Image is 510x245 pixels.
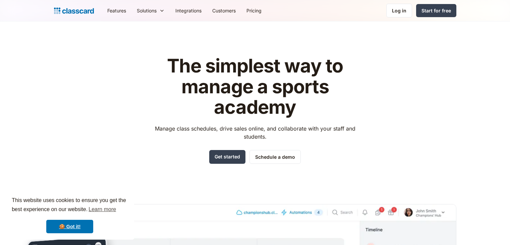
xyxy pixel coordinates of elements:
div: Solutions [137,7,157,14]
a: learn more about cookies [88,204,117,214]
div: cookieconsent [5,190,134,240]
a: Get started [209,150,245,164]
span: This website uses cookies to ensure you get the best experience on our website. [12,196,128,214]
a: Start for free [416,4,456,17]
div: Start for free [421,7,451,14]
div: Log in [392,7,406,14]
a: Schedule a demo [249,150,301,164]
a: Pricing [241,3,267,18]
p: Manage class schedules, drive sales online, and collaborate with your staff and students. [149,125,361,141]
a: Customers [207,3,241,18]
a: Features [102,3,131,18]
div: Solutions [131,3,170,18]
a: dismiss cookie message [46,220,93,233]
h1: The simplest way to manage a sports academy [149,56,361,118]
a: Logo [54,6,94,15]
a: Log in [386,4,412,17]
a: Integrations [170,3,207,18]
